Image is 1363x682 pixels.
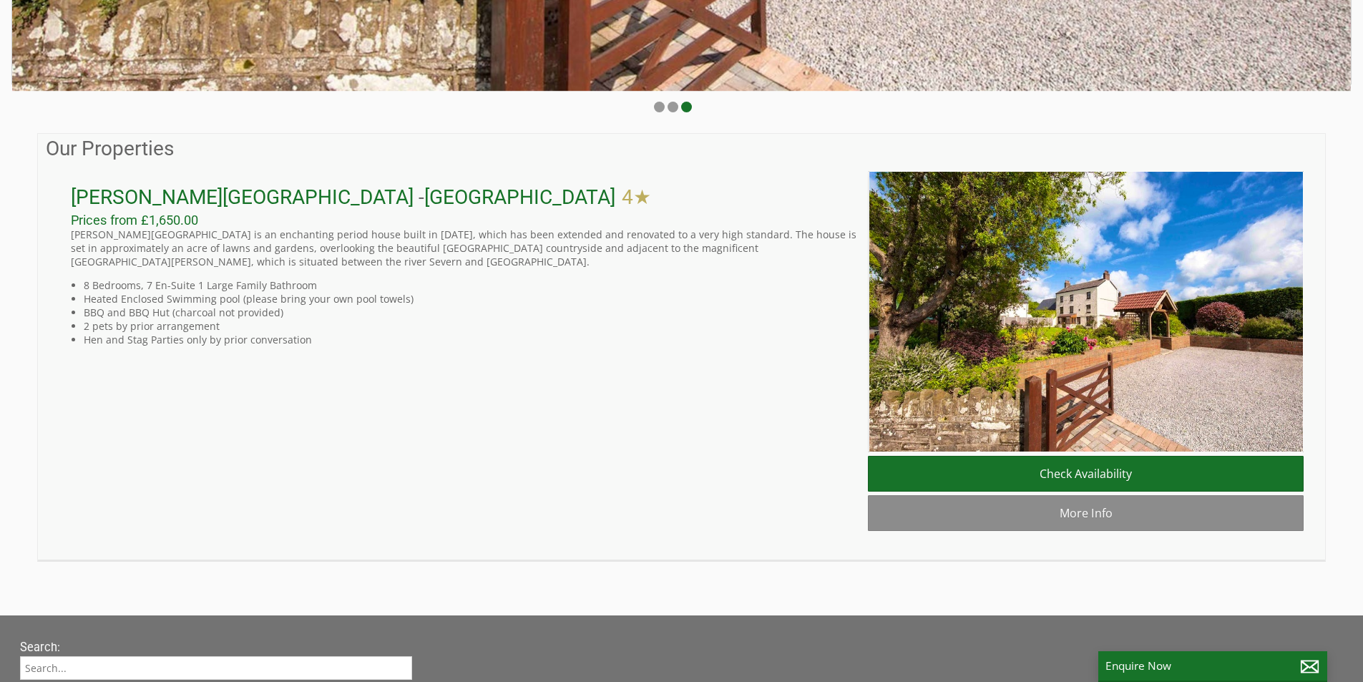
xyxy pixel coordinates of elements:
[20,656,412,680] input: Search...
[868,456,1304,492] a: Check Availability
[84,278,856,292] li: 8 Bedrooms, 7 En-Suite 1 Large Family Bathroom
[622,185,651,209] span: Viney Hill Country House has a 4 star rating under the Quality in Tourism Scheme
[424,185,615,209] a: [GEOGRAPHIC_DATA]
[868,495,1304,531] a: More Info
[20,640,412,654] h3: Search:
[46,137,872,160] h1: Our Properties
[71,185,414,209] a: [PERSON_NAME][GEOGRAPHIC_DATA]
[71,228,856,268] p: [PERSON_NAME][GEOGRAPHIC_DATA] is an enchanting period house built in [DATE], which has been exte...
[419,185,615,209] span: -
[84,333,856,346] li: Hen and Stag Parties only by prior conversation
[869,171,1304,453] img: _MG_2750-1.original.content.original.jpg
[84,319,856,333] li: 2 pets by prior arrangement
[1105,658,1320,673] p: Enquire Now
[71,213,856,228] h3: Prices from £1,650.00
[84,306,856,319] li: BBQ and BBQ Hut (charcoal not provided)
[84,292,856,306] li: Heated Enclosed Swimming pool (please bring your own pool towels)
